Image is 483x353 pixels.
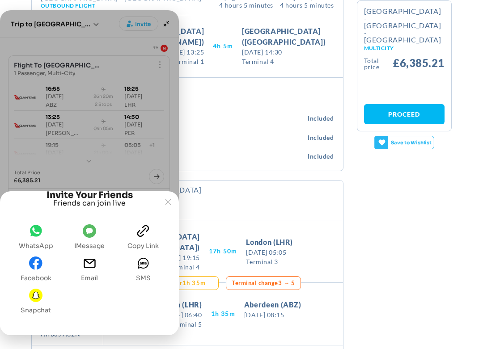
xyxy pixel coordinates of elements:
small: Total Price [364,62,394,74]
h2: [GEOGRAPHIC_DATA] - [GEOGRAPHIC_DATA] - [GEOGRAPHIC_DATA] [364,12,445,55]
p: Max weight 40 kg [51,159,308,165]
span: [DATE] 05:05 [246,252,335,261]
p: 55 x 40 x 23 cm [50,139,308,146]
p: The total baggage included in the price [41,97,334,108]
small: MultiCity [364,50,445,55]
span: 4 Hours 5 Minutes [219,5,273,13]
span: London (LHR) [246,241,335,252]
span: Terminal 3 [246,261,335,270]
span: [DATE] 08:15 [244,314,333,324]
span: 4 hours 5 Minutes [280,5,334,13]
span: [DATE] 14:30 [242,51,330,61]
iframe: PayPal Message 1 [364,83,445,99]
span: £6,385.21 [393,62,445,74]
h4: 1 checked bag [51,151,308,159]
span: 1H 35M [211,313,235,322]
gamitee-button: Get your friends' opinions [374,140,435,153]
h4: Included baggage [41,88,334,97]
a: Proceed [364,108,445,128]
span: 4H 5M [213,46,233,55]
span: 3 → 5 [278,283,295,290]
span: Outbound Flight [41,6,95,13]
span: 17H 50M [209,251,237,260]
span: Included [308,118,334,127]
span: Included [308,156,334,165]
h4: 1 cabin bag [50,132,308,140]
span: Terminal 4 [242,61,330,70]
div: 1H 35M [155,282,206,292]
span: Aberdeen (ABZ) [244,303,333,314]
div: Terminal Change [232,282,295,291]
span: [GEOGRAPHIC_DATA] ([GEOGRAPHIC_DATA]) [242,30,330,51]
span: Included [308,137,334,146]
